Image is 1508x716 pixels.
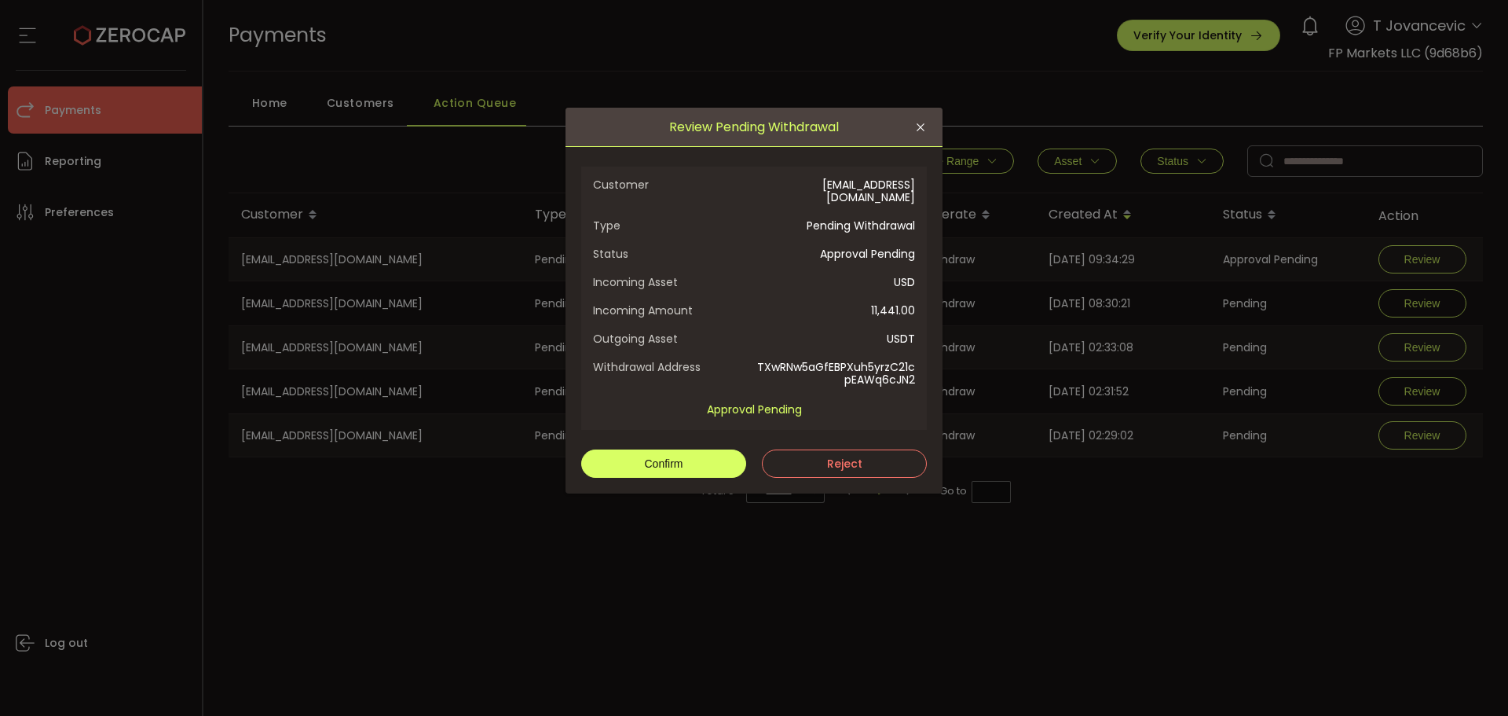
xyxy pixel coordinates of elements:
[754,361,915,386] span: TXwRNw5aGfEBPXuh5yrzC21cpEAWq6cJN2
[593,276,754,288] span: Incoming Asset
[1325,546,1508,716] iframe: Chat Widget
[754,248,915,260] span: Approval Pending
[644,457,683,470] span: Confirm
[762,450,927,478] button: Reject
[593,219,754,232] span: Type
[754,276,915,288] span: USD
[754,304,915,317] span: 11,441.00
[593,304,754,317] span: Incoming Amount
[827,456,862,472] span: Reject
[754,332,915,345] span: USDT
[593,248,754,260] span: Status
[707,402,802,417] span: Approval Pending
[754,178,915,204] span: [EMAIL_ADDRESS][DOMAIN_NAME]
[565,108,942,494] div: Review Pending Withdrawal
[593,361,754,386] span: Withdrawal Address
[581,450,746,478] button: Confirm
[593,178,754,204] span: Customer
[754,219,915,232] span: Pending Withdrawal
[593,332,754,345] span: Outgoing Asset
